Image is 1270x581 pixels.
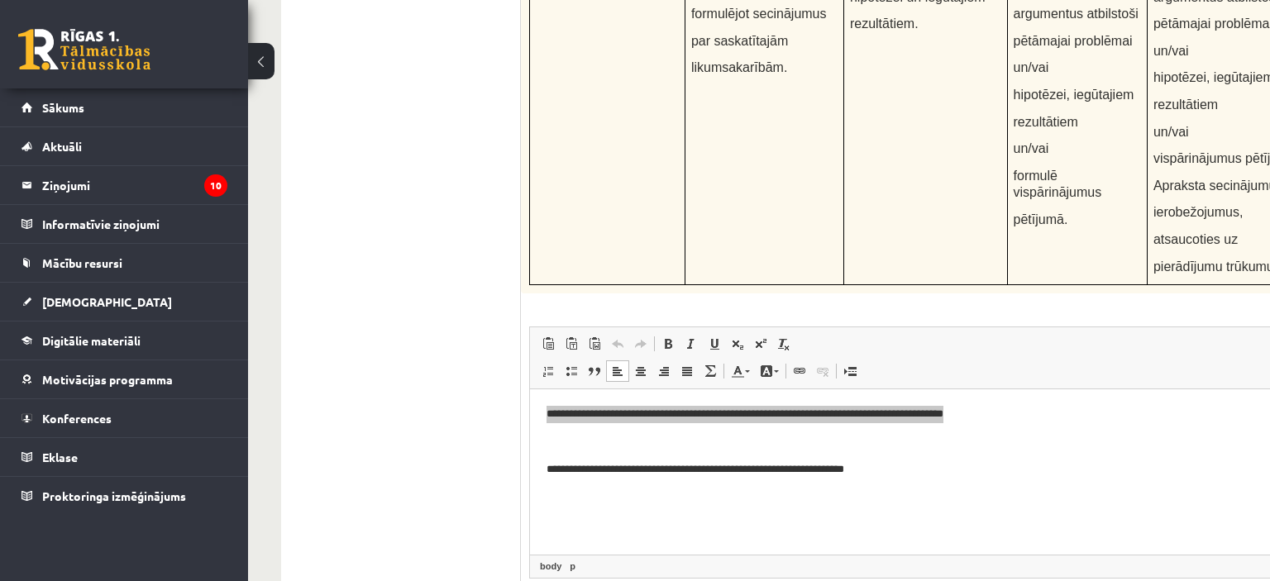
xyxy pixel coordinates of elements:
[42,255,122,270] span: Mācību resursi
[680,333,703,355] a: Italic (Ctrl+I)
[560,360,583,382] a: Insert/Remove Bulleted List
[42,333,141,348] span: Digitālie materiāli
[629,333,652,355] a: Redo (Ctrl+Y)
[811,360,834,382] a: Unlink
[1014,141,1049,155] span: un/vai
[850,17,919,31] span: rezultātiem.
[21,477,227,515] a: Proktoringa izmēģinājums
[42,372,173,387] span: Motivācijas programma
[583,360,606,382] a: Block Quote
[691,34,788,48] span: par saskatītajām
[537,360,560,382] a: Insert/Remove Numbered List
[1153,98,1218,112] span: rezultātiem
[703,333,726,355] a: Underline (Ctrl+U)
[21,438,227,476] a: Eklase
[755,360,784,382] a: Background Color
[676,360,699,382] a: Justify
[21,205,227,243] a: Informatīvie ziņojumi
[726,360,755,382] a: Text Color
[606,333,629,355] a: Undo (Ctrl+Z)
[629,360,652,382] a: Center
[749,333,772,355] a: Superscript
[699,360,722,382] a: Math
[652,360,676,382] a: Align Right
[1153,44,1189,58] span: un/vai
[537,333,560,355] a: Paste (Ctrl+V)
[1014,212,1068,226] span: pētījumā.
[21,321,227,360] a: Digitālie materiāli
[1014,7,1139,21] span: argumentus atbilstoši
[1014,60,1049,74] span: un/vai
[772,333,795,355] a: Remove Format
[691,60,787,74] span: likumsakarībām.
[204,174,227,197] i: 10
[42,294,172,309] span: [DEMOGRAPHIC_DATA]
[566,559,579,574] a: p element
[583,333,606,355] a: Paste from Word
[42,411,112,426] span: Konferences
[1153,125,1189,139] span: un/vai
[42,166,227,204] legend: Ziņojumi
[788,360,811,382] a: Link (Ctrl+K)
[606,360,629,382] a: Align Left
[1014,115,1078,129] span: rezultātiem
[560,333,583,355] a: Paste as plain text (Ctrl+Shift+V)
[42,488,186,503] span: Proktoringa izmēģinājums
[1014,34,1133,48] span: pētāmajai problēmai
[18,29,150,70] a: Rīgas 1. Tālmācības vidusskola
[42,100,84,115] span: Sākums
[42,205,227,243] legend: Informatīvie ziņojumi
[21,166,227,204] a: Ziņojumi10
[1014,169,1102,200] span: formulē vispārinājumus
[21,360,227,398] a: Motivācijas programma
[21,244,227,282] a: Mācību resursi
[21,283,227,321] a: [DEMOGRAPHIC_DATA]
[656,333,680,355] a: Bold (Ctrl+B)
[838,360,862,382] a: Insert Page Break for Printing
[537,559,565,574] a: body element
[1153,232,1238,246] span: atsaucoties uz
[17,17,840,34] body: Editor, wiswyg-editor-47433976234140-1760277936-795
[1014,88,1134,102] span: hipotēzei, iegūtajiem
[21,127,227,165] a: Aktuāli
[1153,205,1244,219] span: ierobežojumus,
[726,333,749,355] a: Subscript
[42,139,82,154] span: Aktuāli
[42,450,78,464] span: Eklase
[21,88,227,126] a: Sākums
[21,399,227,437] a: Konferences
[691,7,827,21] span: formulējot secinājumus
